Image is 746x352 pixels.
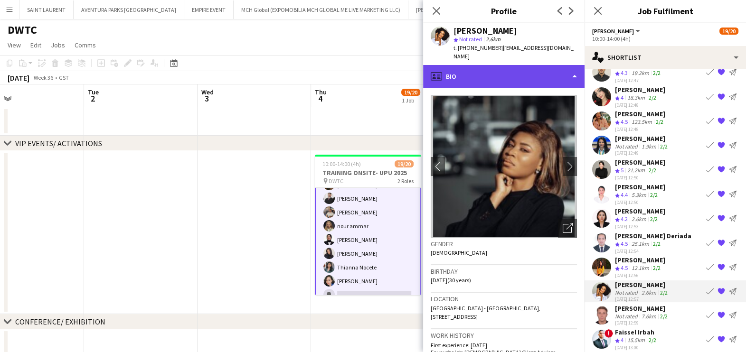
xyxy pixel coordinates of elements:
[431,305,540,320] span: [GEOGRAPHIC_DATA] - [GEOGRAPHIC_DATA], [STREET_ADDRESS]
[30,41,41,49] span: Edit
[630,215,648,223] div: 2.6km
[431,249,487,256] span: [DEMOGRAPHIC_DATA]
[630,69,651,77] div: 19.2km
[431,240,577,248] h3: Gender
[615,85,665,94] div: [PERSON_NAME]
[615,320,670,326] div: [DATE] 12:59
[615,344,658,350] div: [DATE] 13:00
[51,41,65,49] span: Jobs
[615,232,691,240] div: [PERSON_NAME] Deriada
[615,110,665,118] div: [PERSON_NAME]
[650,191,658,198] app-skills-label: 2/2
[453,44,503,51] span: t. [PHONE_NUMBER]
[315,168,421,177] h3: TRAINING ONSITE- UPU 2025
[630,118,654,126] div: 123.5km
[649,94,656,101] app-skills-label: 2/2
[650,215,658,222] app-skills-label: 2/2
[615,248,691,254] div: [DATE] 12:54
[329,177,343,185] span: DWTC
[640,289,658,296] div: 2.6km
[592,28,634,35] span: Usher
[234,0,408,19] button: MCH Global (EXPOMOBILIA MCH GLOBAL ME LIVE MARKETING LLC)
[660,289,668,296] app-skills-label: 2/2
[615,280,670,289] div: [PERSON_NAME]
[397,177,414,185] span: 2 Roles
[315,155,421,295] app-job-card: 10:00-14:00 (4h)19/20TRAINING ONSITE- UPU 2025 DWTC2 Roles[PERSON_NAME]Iheb Bouzriba[PERSON_NAME]...
[585,46,746,69] div: Shortlist
[315,88,327,96] span: Thu
[585,5,746,17] h3: Job Fulfilment
[615,134,670,143] div: [PERSON_NAME]
[653,264,661,271] app-skills-label: 2/2
[4,39,25,51] a: View
[615,223,665,230] div: [DATE] 12:53
[621,118,628,125] span: 4.5
[625,94,647,102] div: 18.3km
[630,264,651,272] div: 12.1km
[431,95,577,238] img: Crew avatar or photo
[558,219,577,238] div: Open photos pop-in
[453,27,517,35] div: [PERSON_NAME]
[31,74,55,81] span: Week 36
[431,295,577,303] h3: Location
[459,36,482,43] span: Not rated
[19,0,74,19] button: SAINT LAURENT
[15,317,105,326] div: CONFERENCE/ EXHIBITION
[592,35,738,42] div: 10:00-14:00 (4h)
[8,23,37,37] h1: DWTC
[615,199,665,205] div: [DATE] 12:50
[615,102,665,108] div: [DATE] 12:48
[408,0,464,19] button: [PERSON_NAME]
[615,183,665,191] div: [PERSON_NAME]
[71,39,100,51] a: Comms
[75,41,96,49] span: Comms
[630,240,651,248] div: 25.1km
[621,264,628,271] span: 4.5
[621,191,628,198] span: 4.4
[649,167,656,174] app-skills-label: 2/2
[86,93,99,104] span: 2
[423,65,585,88] div: Bio
[313,93,327,104] span: 4
[484,36,502,43] span: 2.6km
[615,143,640,150] div: Not rated
[615,158,665,167] div: [PERSON_NAME]
[322,160,361,167] span: 10:00-14:00 (4h)
[615,289,640,296] div: Not rated
[660,143,668,150] app-skills-label: 2/2
[640,143,658,150] div: 1.9km
[621,167,623,174] span: 5
[431,342,577,349] p: First experience: [DATE]
[649,336,656,343] app-skills-label: 2/2
[630,191,648,199] div: 5.3km
[74,0,184,19] button: AVENTURA PARKS [GEOGRAPHIC_DATA]
[59,74,69,81] div: GST
[621,336,623,343] span: 4
[592,28,642,35] button: [PERSON_NAME]
[640,313,658,320] div: 7.6km
[604,329,613,338] span: !
[431,277,471,284] span: [DATE] (30 years)
[395,160,414,167] span: 19/20
[621,94,623,101] span: 4
[201,88,214,96] span: Wed
[621,215,628,222] span: 4.2
[719,28,738,35] span: 19/20
[401,89,420,96] span: 19/20
[615,256,665,264] div: [PERSON_NAME]
[47,39,69,51] a: Jobs
[625,336,647,344] div: 15.5km
[15,139,102,148] div: VIP EVENTS/ ACTIVATIONS
[615,313,640,320] div: Not rated
[8,41,21,49] span: View
[615,304,670,313] div: [PERSON_NAME]
[615,296,670,302] div: [DATE] 12:57
[615,328,658,336] div: Faissel Irbah
[656,118,663,125] app-skills-label: 2/2
[88,88,99,96] span: Tue
[615,150,670,156] div: [DATE] 12:49
[200,93,214,104] span: 3
[615,77,665,83] div: [DATE] 12:47
[431,331,577,340] h3: Work history
[653,240,661,247] app-skills-label: 2/2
